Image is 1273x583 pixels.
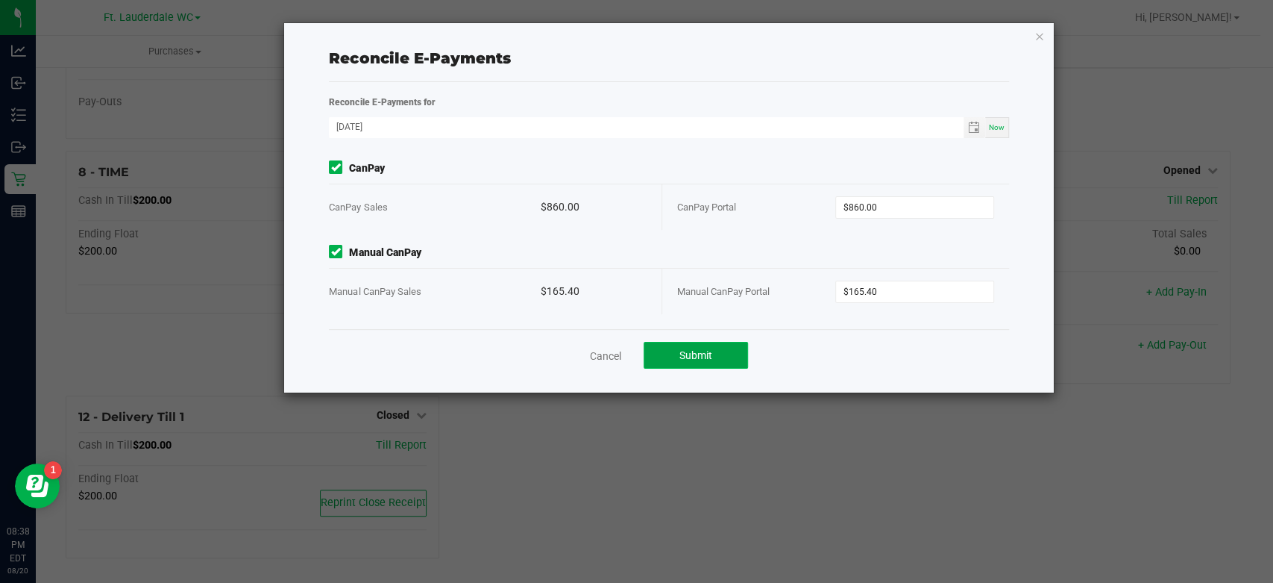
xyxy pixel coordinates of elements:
span: CanPay Portal [677,202,736,213]
span: Manual CanPay Portal [677,286,770,297]
strong: Manual CanPay [349,245,421,261]
strong: Reconcile E-Payments for [329,97,435,107]
span: Toggle calendar [964,117,985,138]
strong: CanPay [349,160,384,176]
span: Manual CanPay Sales [329,286,421,297]
iframe: Resource center [15,464,60,508]
span: Submit [679,349,712,361]
div: Reconcile E-Payments [329,47,1008,69]
button: Submit [644,342,748,369]
form-toggle: Include in reconciliation [329,160,349,176]
div: $165.40 [541,269,647,314]
span: Now [989,123,1005,131]
div: $860.00 [541,184,647,230]
span: CanPay Sales [329,202,387,213]
iframe: Resource center unread badge [44,461,62,479]
a: Cancel [590,349,621,364]
input: Date [329,117,963,136]
form-toggle: Include in reconciliation [329,245,349,261]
